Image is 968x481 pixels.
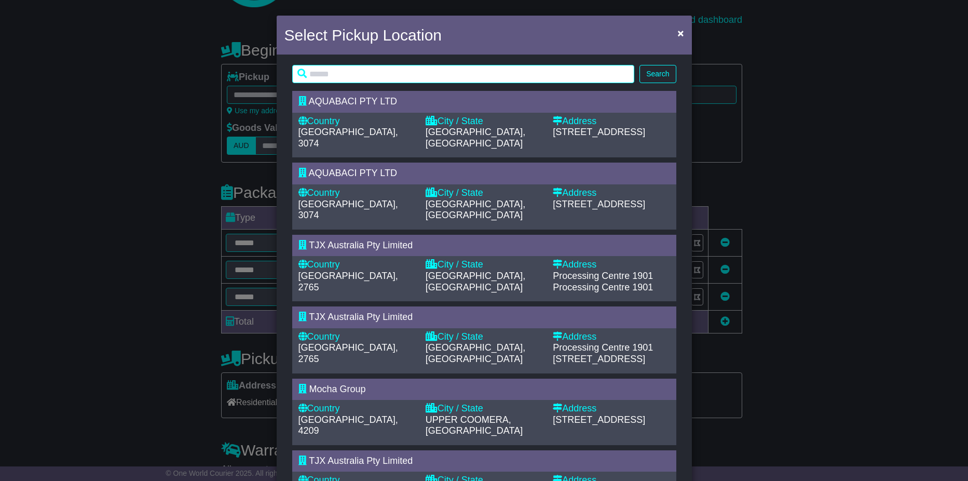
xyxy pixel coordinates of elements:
[553,259,670,271] div: Address
[553,282,653,292] span: Processing Centre 1901
[426,271,525,292] span: [GEOGRAPHIC_DATA], [GEOGRAPHIC_DATA]
[298,342,398,364] span: [GEOGRAPHIC_DATA], 2765
[298,415,398,436] span: [GEOGRAPHIC_DATA], 4209
[298,116,415,127] div: Country
[298,259,415,271] div: Country
[426,127,525,149] span: [GEOGRAPHIC_DATA], [GEOGRAPHIC_DATA]
[284,23,442,47] h4: Select Pickup Location
[298,331,415,343] div: Country
[298,188,415,199] div: Country
[553,415,645,425] span: [STREET_ADDRESS]
[426,415,523,436] span: UPPER COOMERA, [GEOGRAPHIC_DATA]
[309,96,397,106] span: AQUABACI PTY LTD
[553,354,645,364] span: [STREET_ADDRESS]
[309,168,397,178] span: AQUABACI PTY LTD
[309,456,413,466] span: TJX Australia Pty Limited
[553,188,670,199] div: Address
[553,127,645,137] span: [STREET_ADDRESS]
[298,127,398,149] span: [GEOGRAPHIC_DATA], 3074
[426,199,525,221] span: [GEOGRAPHIC_DATA], [GEOGRAPHIC_DATA]
[426,116,542,127] div: City / State
[298,199,398,221] span: [GEOGRAPHIC_DATA], 3074
[426,342,525,364] span: [GEOGRAPHIC_DATA], [GEOGRAPHIC_DATA]
[309,240,413,250] span: TJX Australia Pty Limited
[672,22,689,44] button: Close
[553,271,653,281] span: Processing Centre 1901
[426,403,542,415] div: City / State
[298,403,415,415] div: Country
[639,65,676,83] button: Search
[553,116,670,127] div: Address
[298,271,398,292] span: [GEOGRAPHIC_DATA], 2765
[426,188,542,199] div: City / State
[426,331,542,343] div: City / State
[553,331,670,343] div: Address
[309,384,366,394] span: Mocha Group
[553,342,653,353] span: Processing Centre 1901
[309,312,413,322] span: TJX Australia Pty Limited
[553,403,670,415] div: Address
[426,259,542,271] div: City / State
[677,27,684,39] span: ×
[553,199,645,209] span: [STREET_ADDRESS]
